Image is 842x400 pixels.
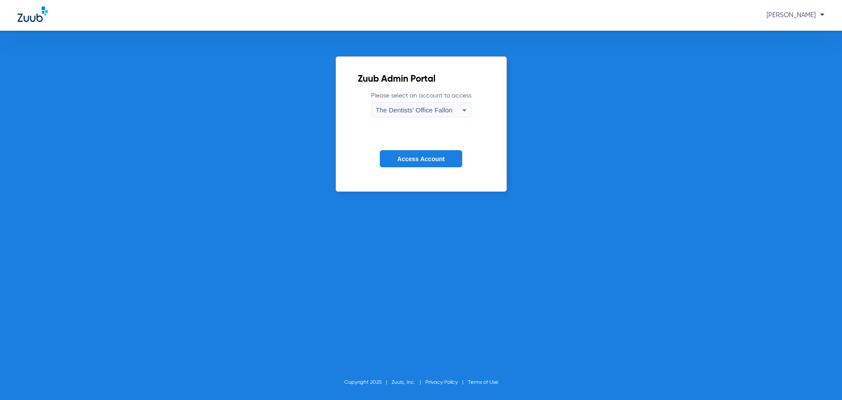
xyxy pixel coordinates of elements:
[18,7,48,22] img: Zuub Logo
[358,75,485,84] h2: Zuub Admin Portal
[397,155,445,162] span: Access Account
[371,91,471,117] label: Please select an account to access
[392,378,425,387] li: Zuub, Inc.
[468,380,498,385] a: Terms of Use
[344,378,392,387] li: Copyright 2025
[380,150,462,167] button: Access Account
[376,106,453,114] span: The Dentists' Office Fallon
[425,380,458,385] a: Privacy Policy
[767,12,824,18] span: [PERSON_NAME]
